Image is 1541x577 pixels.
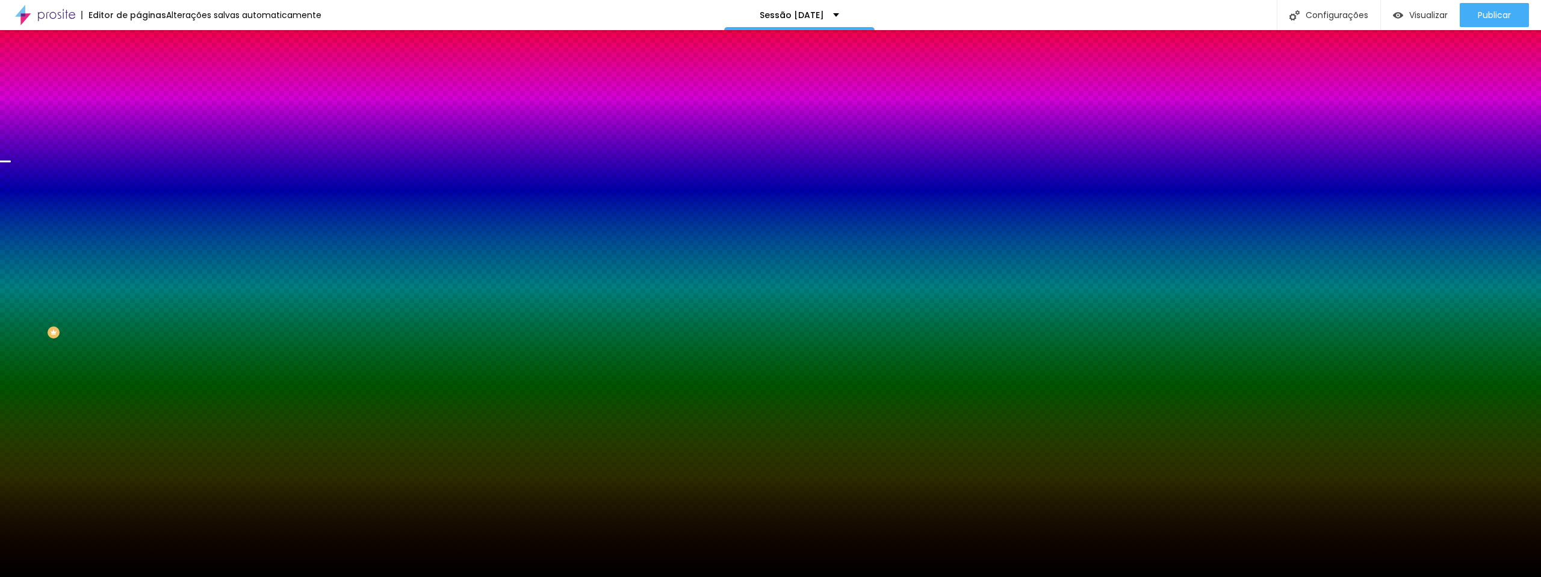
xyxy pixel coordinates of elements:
[1306,9,1368,21] font: Configurações
[1478,9,1511,21] font: Publicar
[1409,9,1448,21] font: Visualizar
[1393,10,1403,20] img: view-1.svg
[1289,10,1300,20] img: Ícone
[88,9,166,21] font: Editor de páginas
[166,9,321,21] font: Alterações salvas automaticamente
[760,9,824,21] font: Sessão [DATE]
[1381,3,1460,27] button: Visualizar
[1460,3,1529,27] button: Publicar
